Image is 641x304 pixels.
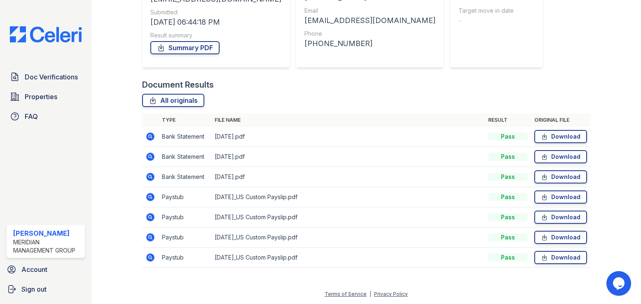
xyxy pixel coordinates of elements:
div: Pass [488,193,528,201]
td: Paystub [159,227,211,248]
div: Target move in date [459,7,514,15]
a: FAQ [7,108,85,125]
td: Paystub [159,187,211,207]
td: [DATE]_US Custom Payslip.pdf [211,187,485,207]
a: Download [534,130,587,143]
a: Download [534,211,587,224]
div: Phone [304,30,435,38]
a: All originals [142,94,204,107]
td: Bank Statement [159,127,211,147]
div: Pass [488,213,528,221]
a: Properties [7,88,85,105]
div: [PERSON_NAME] [13,228,82,238]
a: Account [3,261,88,278]
div: Pass [488,132,528,141]
span: Properties [25,92,57,102]
a: Download [534,170,587,183]
a: Download [534,231,587,244]
div: Pass [488,173,528,181]
td: [DATE].pdf [211,127,485,147]
div: Email [304,7,435,15]
div: Submitted [150,8,281,16]
div: - [459,15,514,26]
div: Result summary [150,31,281,39]
th: File name [211,114,485,127]
img: CE_Logo_Blue-a8612792a0a2168367f1c8372b55b34899dd931a85d93a1a3d3e32e68fde9ad4.png [3,26,88,42]
div: [PHONE_NUMBER] [304,38,435,49]
div: Pass [488,253,528,262]
div: | [370,291,371,297]
div: Pass [488,233,528,241]
td: Paystub [159,207,211,227]
td: Bank Statement [159,167,211,187]
td: Bank Statement [159,147,211,167]
span: Doc Verifications [25,72,78,82]
th: Original file [531,114,590,127]
span: Account [21,265,47,274]
a: Privacy Policy [374,291,408,297]
a: Download [534,150,587,163]
span: FAQ [25,111,38,121]
a: Doc Verifications [7,69,85,85]
div: [DATE] 06:44:18 PM [150,16,281,28]
th: Type [159,114,211,127]
a: Download [534,251,587,264]
div: Pass [488,153,528,161]
a: Download [534,190,587,204]
a: Sign out [3,281,88,297]
div: Meridian Management Group [13,238,82,255]
td: [DATE]_US Custom Payslip.pdf [211,248,485,268]
td: [DATE].pdf [211,147,485,167]
td: Paystub [159,248,211,268]
a: Summary PDF [150,41,220,54]
td: [DATE].pdf [211,167,485,187]
td: [DATE]_US Custom Payslip.pdf [211,207,485,227]
div: [EMAIL_ADDRESS][DOMAIN_NAME] [304,15,435,26]
iframe: chat widget [606,271,633,296]
div: Document Results [142,79,214,91]
th: Result [485,114,531,127]
td: [DATE]_US Custom Payslip.pdf [211,227,485,248]
a: Terms of Service [325,291,367,297]
span: Sign out [21,284,47,294]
